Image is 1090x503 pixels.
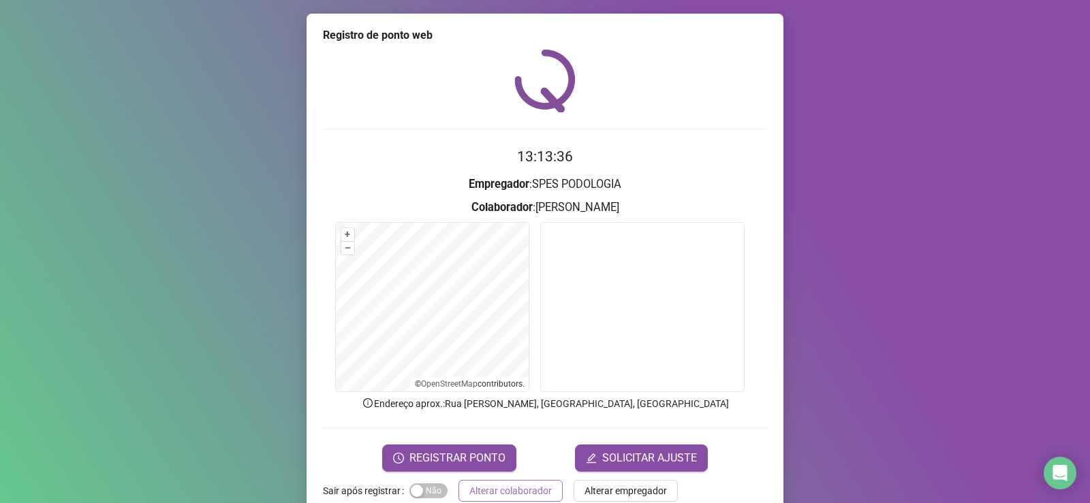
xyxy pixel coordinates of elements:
strong: Empregador [469,178,529,191]
span: clock-circle [393,453,404,464]
label: Sair após registrar [323,480,409,502]
a: OpenStreetMap [421,379,478,389]
button: REGISTRAR PONTO [382,444,516,472]
h3: : [PERSON_NAME] [323,199,767,216]
span: SOLICITAR AJUSTE [602,450,697,466]
button: + [341,228,354,241]
button: – [341,242,354,255]
span: Alterar colaborador [469,483,552,498]
span: edit [586,453,597,464]
img: QRPoint [514,49,576,112]
button: editSOLICITAR AJUSTE [575,444,708,472]
li: © contributors. [415,379,525,389]
div: Open Intercom Messenger [1044,457,1076,489]
time: 13:13:36 [517,148,573,165]
h3: : SPES PODOLOGIA [323,176,767,193]
span: info-circle [362,397,374,409]
span: Alterar empregador [585,483,667,498]
button: Alterar colaborador [458,480,563,502]
button: Alterar empregador [574,480,678,502]
p: Endereço aprox. : Rua [PERSON_NAME], [GEOGRAPHIC_DATA], [GEOGRAPHIC_DATA] [323,396,767,411]
div: Registro de ponto web [323,27,767,44]
strong: Colaborador [471,201,533,214]
span: REGISTRAR PONTO [409,450,505,466]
